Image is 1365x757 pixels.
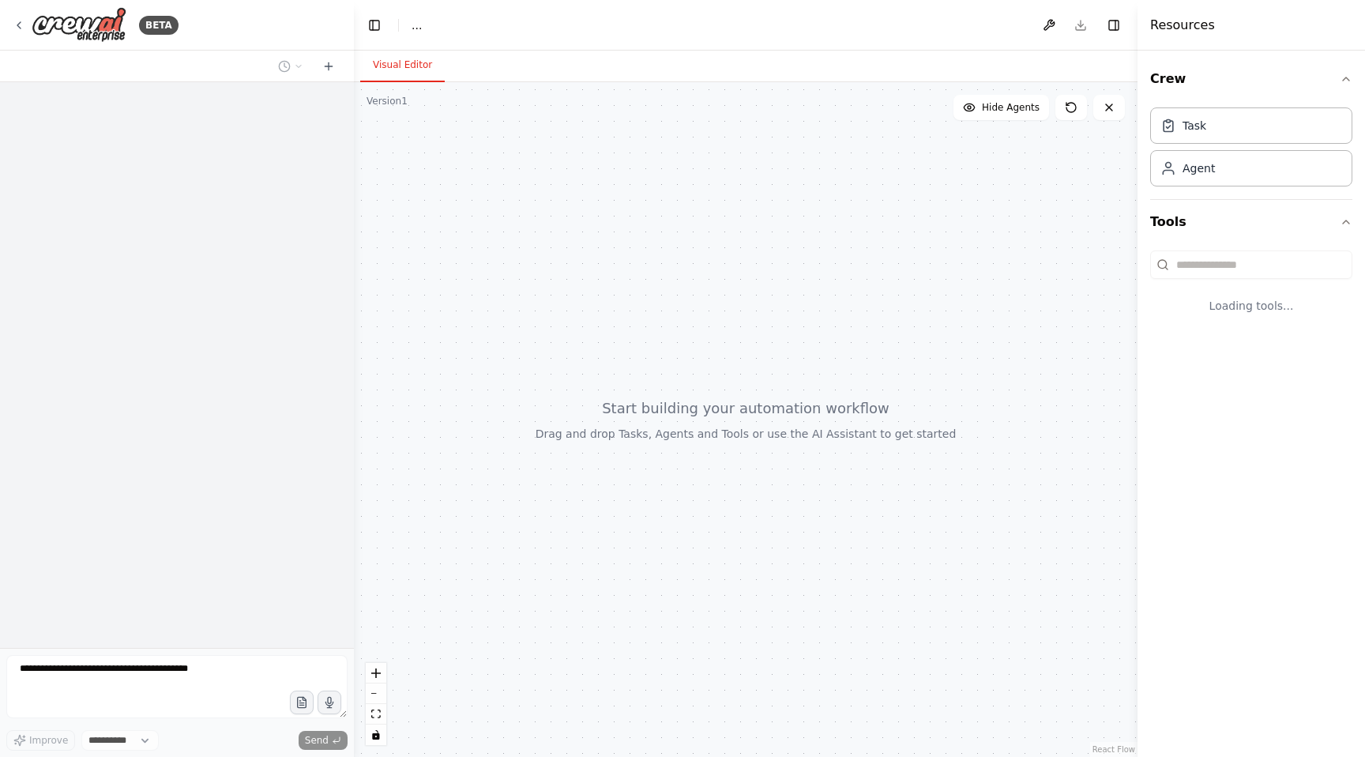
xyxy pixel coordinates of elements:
div: Agent [1183,160,1215,176]
button: zoom in [366,663,386,684]
div: Task [1183,118,1206,134]
button: Hide Agents [953,95,1049,120]
button: Hide left sidebar [363,14,385,36]
button: Hide right sidebar [1103,14,1125,36]
div: Tools [1150,244,1352,339]
span: Improve [29,734,68,747]
button: Visual Editor [360,49,445,82]
div: Version 1 [367,95,408,107]
div: BETA [139,16,179,35]
div: Loading tools... [1150,285,1352,326]
button: Upload files [290,691,314,714]
span: Send [305,734,329,747]
div: React Flow controls [366,663,386,745]
span: Hide Agents [982,101,1040,114]
img: Logo [32,7,126,43]
button: Click to speak your automation idea [318,691,341,714]
button: Switch to previous chat [272,57,310,76]
nav: breadcrumb [412,17,422,33]
h4: Resources [1150,16,1215,35]
div: Crew [1150,101,1352,199]
a: React Flow attribution [1092,745,1135,754]
button: Start a new chat [316,57,341,76]
button: Crew [1150,57,1352,101]
button: fit view [366,704,386,725]
button: Improve [6,730,75,751]
span: ... [412,17,422,33]
button: toggle interactivity [366,725,386,745]
button: Send [299,731,348,750]
button: Tools [1150,200,1352,244]
button: zoom out [366,684,386,704]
